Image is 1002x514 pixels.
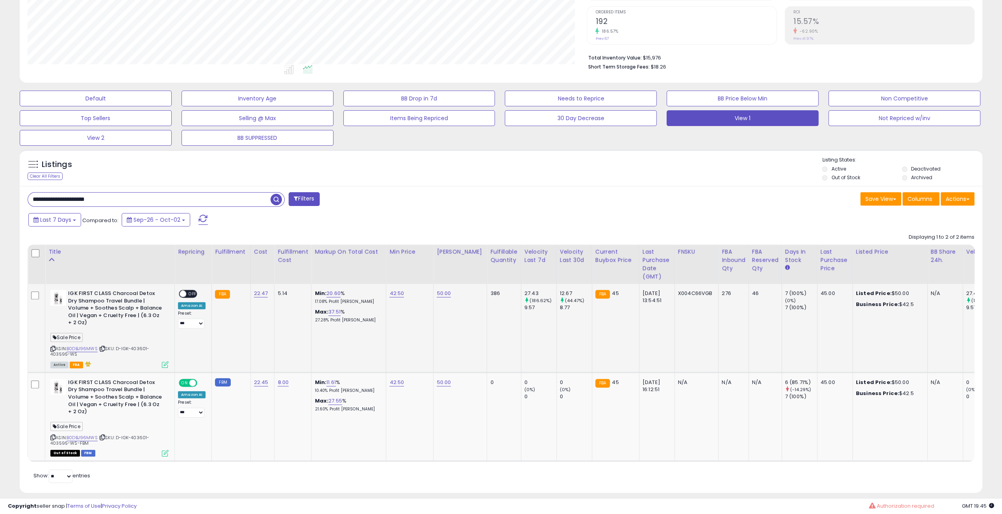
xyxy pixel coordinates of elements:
[524,393,556,400] div: 0
[612,379,619,386] span: 45
[20,130,172,146] button: View 2
[81,450,95,456] span: FBM
[560,304,592,311] div: 8.77
[588,52,969,62] li: $15,976
[595,36,608,41] small: Prev: 67
[820,248,849,273] div: Last Purchase Price
[122,213,190,226] button: Sep-26 - Oct-02
[311,245,386,284] th: The percentage added to the cost of goods (COGS) that forms the calculator for Min & Max prices.
[50,362,69,368] span: All listings currently available for purchase on Amazon
[560,248,589,264] div: Velocity Last 30d
[83,361,91,367] i: hazardous material
[785,264,790,271] small: Days In Stock.
[28,213,81,226] button: Last 7 Days
[505,91,657,106] button: Needs to Reprice
[599,28,618,34] small: 186.57%
[215,290,230,299] small: FBA
[50,434,149,446] span: | SKU: D-IGK-403601-403595-WS-FBM
[752,379,776,386] div: N/A
[278,290,305,297] div: 5.14
[856,390,921,397] div: $42.5
[790,386,811,393] small: (-14.29%)
[667,110,819,126] button: View 1
[643,248,671,281] div: Last Purchase Date (GMT)
[793,36,813,41] small: Prev: 41.97%
[186,291,199,297] span: OFF
[178,391,206,398] div: Amazon AI
[178,400,206,418] div: Preset:
[595,248,636,264] div: Current Buybox Price
[560,379,592,386] div: 0
[820,290,846,297] div: 45.00
[40,216,71,224] span: Last 7 Days
[289,192,319,206] button: Filters
[588,54,641,61] b: Total Inventory Value:
[315,308,328,315] b: Max:
[215,248,247,256] div: Fulfillment
[505,110,657,126] button: 30 Day Decrease
[722,379,743,386] div: N/A
[588,63,649,70] b: Short Term Storage Fees:
[966,290,998,297] div: 27.43
[941,192,974,206] button: Actions
[860,192,901,206] button: Save View
[524,290,556,297] div: 27.43
[254,248,271,256] div: Cost
[315,388,380,393] p: 10.40% Profit [PERSON_NAME]
[67,345,98,352] a: B0DBJ96MWS
[182,110,333,126] button: Selling @ Max
[793,10,974,15] span: ROI
[254,289,268,297] a: 22.47
[966,304,998,311] div: 9.57
[856,390,899,397] b: Business Price:
[215,378,230,386] small: FBM
[68,379,164,418] b: IGK FIRST CLASS Charcoal Detox Dry Shampoo Travel Bundle | Volume + Soothes Scalp + Balance Oil |...
[343,110,495,126] button: Items Being Repriced
[722,248,745,273] div: FBA inbound Qty
[490,248,517,264] div: Fulfillable Quantity
[315,299,380,304] p: 17.08% Profit [PERSON_NAME]
[856,290,921,297] div: $50.00
[931,290,957,297] div: N/A
[856,379,892,386] b: Listed Price:
[856,379,921,386] div: $50.00
[856,301,921,308] div: $42.5
[612,289,619,297] span: 45
[911,174,932,181] label: Archived
[667,91,819,106] button: BB Price Below Min
[966,393,998,400] div: 0
[797,28,818,34] small: -62.90%
[315,379,380,393] div: %
[793,17,974,28] h2: 15.57%
[133,216,180,224] span: Sep-26 - Oct-02
[909,234,974,241] div: Displaying 1 to 2 of 2 items
[42,159,72,170] h5: Listings
[389,248,430,256] div: Min Price
[595,379,610,388] small: FBA
[278,248,308,264] div: Fulfillment Cost
[524,304,556,311] div: 9.57
[678,379,713,386] div: N/A
[678,290,713,297] div: X004C66VGB
[50,379,66,395] img: 41j7GGFmacL._SL40_.jpg
[828,110,980,126] button: Not Repriced w/inv
[911,165,941,172] label: Deactivated
[752,290,776,297] div: 46
[828,91,980,106] button: Non Competitive
[524,248,553,264] div: Velocity Last 7d
[196,379,209,386] span: OFF
[389,289,404,297] a: 42.50
[50,333,83,342] span: Sale Price
[182,130,333,146] button: BB SUPPRESSED
[785,248,814,264] div: Days In Stock
[315,248,383,256] div: Markup on Total Cost
[178,248,208,256] div: Repricing
[856,248,924,256] div: Listed Price
[560,290,592,297] div: 12.67
[856,289,892,297] b: Listed Price:
[180,379,189,386] span: ON
[68,290,164,328] b: IGK FIRST CLASS Charcoal Detox Dry Shampoo Travel Bundle | Volume + Soothes Scalp + Balance Oil |...
[437,379,451,386] a: 50.00
[524,386,535,393] small: (0%)
[315,317,380,323] p: 27.28% Profit [PERSON_NAME]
